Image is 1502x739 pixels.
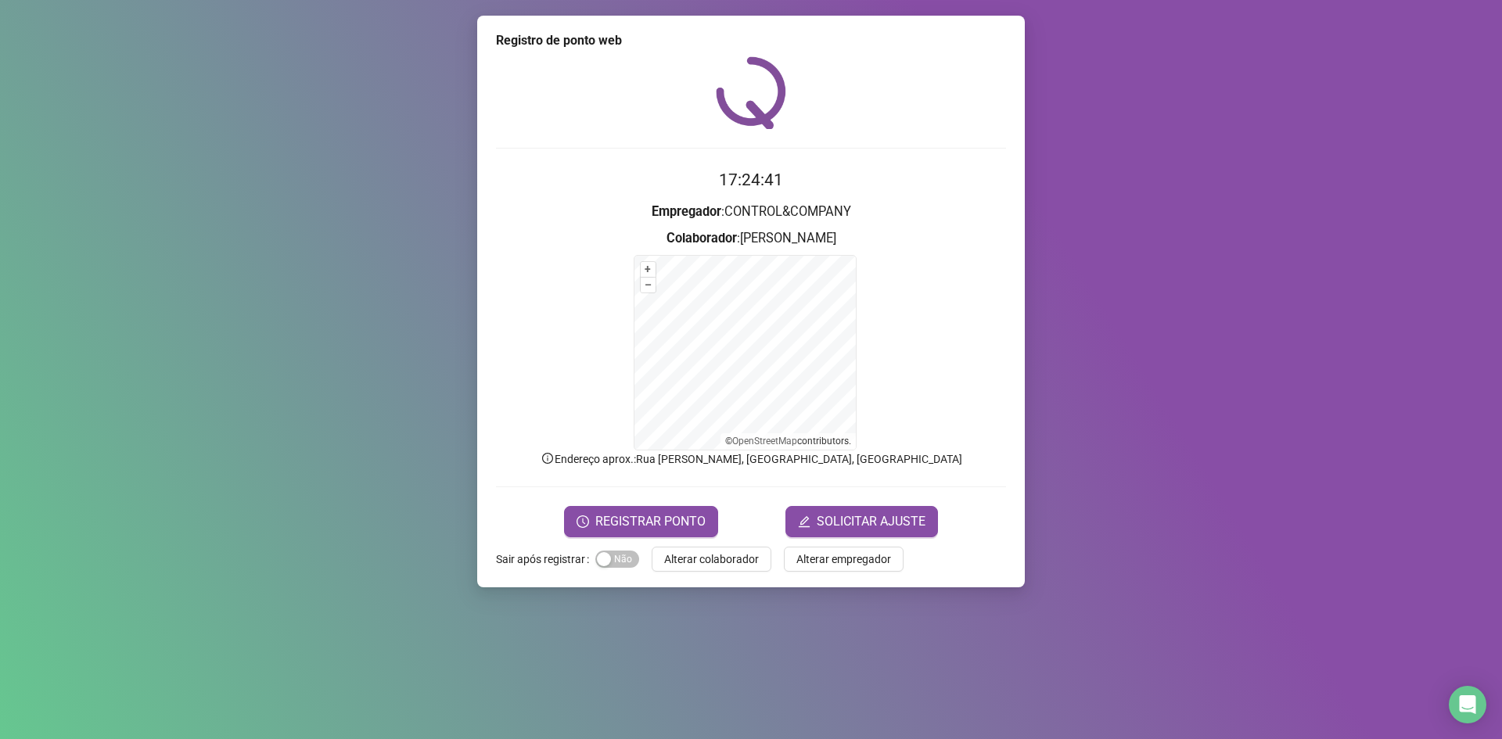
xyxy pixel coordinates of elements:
[796,551,891,568] span: Alterar empregador
[577,515,589,528] span: clock-circle
[652,204,721,219] strong: Empregador
[496,450,1006,468] p: Endereço aprox. : Rua [PERSON_NAME], [GEOGRAPHIC_DATA], [GEOGRAPHIC_DATA]
[564,506,718,537] button: REGISTRAR PONTO
[784,547,904,572] button: Alterar empregador
[716,56,786,129] img: QRPoint
[817,512,925,531] span: SOLICITAR AJUSTE
[798,515,810,528] span: edit
[719,170,783,189] time: 17:24:41
[641,278,656,292] button: –
[496,228,1006,249] h3: : [PERSON_NAME]
[641,262,656,277] button: +
[725,436,851,447] li: © contributors.
[664,551,759,568] span: Alterar colaborador
[496,547,595,572] label: Sair após registrar
[785,506,938,537] button: editSOLICITAR AJUSTE
[1449,686,1486,723] div: Open Intercom Messenger
[496,202,1006,222] h3: : CONTROL&COMPANY
[667,231,737,246] strong: Colaborador
[595,512,706,531] span: REGISTRAR PONTO
[732,436,797,447] a: OpenStreetMap
[541,451,555,465] span: info-circle
[652,547,771,572] button: Alterar colaborador
[496,31,1006,50] div: Registro de ponto web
